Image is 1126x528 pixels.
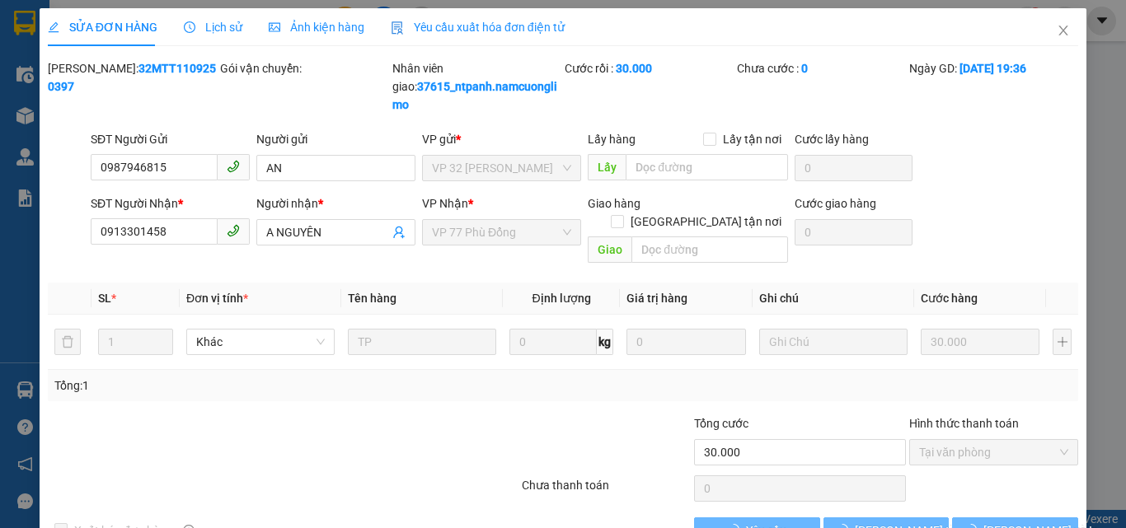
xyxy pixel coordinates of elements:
[520,476,692,505] div: Chưa thanh toán
[716,130,788,148] span: Lấy tận nơi
[588,154,626,180] span: Lấy
[392,80,557,111] b: 37615_ntpanh.namcuonglimo
[588,133,636,146] span: Lấy hàng
[54,376,436,395] div: Tổng: 1
[348,329,496,355] input: VD: Bàn, Ghế
[48,21,59,33] span: edit
[631,236,788,263] input: Dọc đường
[694,417,748,430] span: Tổng cước
[422,197,468,210] span: VP Nhận
[348,292,396,305] span: Tên hàng
[921,292,978,305] span: Cước hàng
[1057,24,1070,37] span: close
[48,21,157,34] span: SỬA ĐƠN HÀNG
[919,440,1068,465] span: Tại văn phòng
[801,62,808,75] b: 0
[588,197,640,210] span: Giao hàng
[565,59,734,77] div: Cước rồi :
[909,417,1019,430] label: Hình thức thanh toán
[154,90,689,110] li: Hotline: 1900400028
[588,236,631,263] span: Giao
[392,59,561,114] div: Nhân viên giao:
[753,283,914,315] th: Ghi chú
[532,292,590,305] span: Định lượng
[269,21,280,33] span: picture
[597,329,613,355] span: kg
[392,226,406,239] span: user-add
[54,329,81,355] button: delete
[626,292,687,305] span: Giá trị hàng
[432,156,571,180] span: VP 32 Mạc Thái Tổ
[186,292,248,305] span: Đơn vị tính
[759,329,908,355] input: Ghi Chú
[196,329,325,354] span: Khác
[737,59,906,77] div: Chưa cước :
[48,59,217,96] div: [PERSON_NAME]:
[154,69,689,90] li: Số nhà [STREET_ADDRESS][PERSON_NAME]
[432,220,571,245] span: VP 77 Phù Đổng
[391,21,565,34] span: Yêu cầu xuất hóa đơn điện tử
[795,155,913,181] input: Cước lấy hàng
[624,213,788,231] span: [GEOGRAPHIC_DATA] tận nơi
[200,19,644,64] b: Công ty TNHH Trọng Hiếu Phú Thọ - Nam Cường Limousine
[616,62,652,75] b: 30.000
[626,329,745,355] input: 0
[795,219,913,245] input: Cước giao hàng
[256,194,415,213] div: Người nhận
[184,21,242,34] span: Lịch sử
[795,197,876,210] label: Cước giao hàng
[626,154,788,180] input: Dọc đường
[391,21,404,35] img: icon
[227,160,240,173] span: phone
[921,329,1039,355] input: 0
[422,130,581,148] div: VP gửi
[91,194,250,213] div: SĐT Người Nhận
[98,292,111,305] span: SL
[269,21,364,34] span: Ảnh kiện hàng
[795,133,869,146] label: Cước lấy hàng
[227,224,240,237] span: phone
[256,130,415,148] div: Người gửi
[220,59,389,77] div: Gói vận chuyển:
[184,21,195,33] span: clock-circle
[1040,8,1086,54] button: Close
[959,62,1026,75] b: [DATE] 19:36
[91,130,250,148] div: SĐT Người Gửi
[1053,329,1072,355] button: plus
[909,59,1078,77] div: Ngày GD:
